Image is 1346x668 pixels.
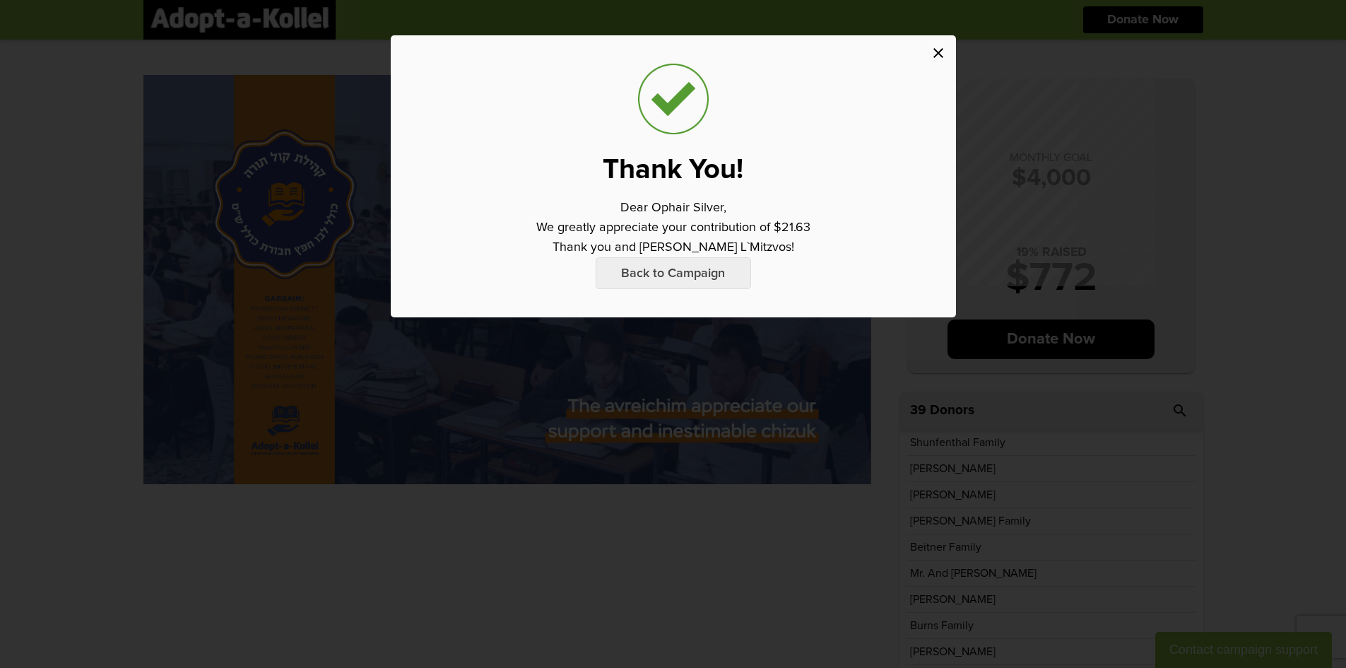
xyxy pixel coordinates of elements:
[638,64,709,134] img: check_trans_bg.png
[596,257,751,289] p: Back to Campaign
[603,156,743,184] p: Thank You!
[620,198,726,218] p: Dear Ophair Silver,
[553,238,794,257] p: Thank you and [PERSON_NAME] L`Mitzvos!
[536,218,810,238] p: We greatly appreciate your contribution of $21.63
[930,45,947,61] i: close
